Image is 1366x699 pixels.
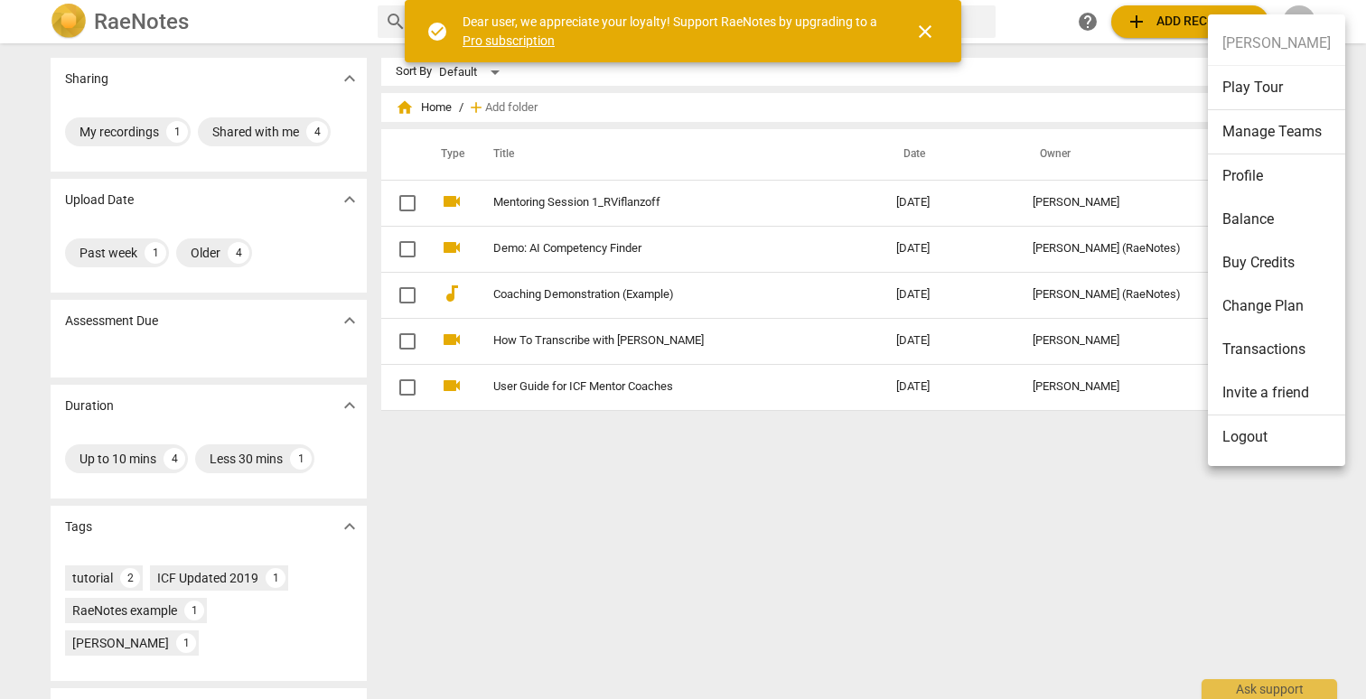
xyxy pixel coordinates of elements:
li: Play Tour [1208,66,1345,110]
span: check_circle [426,21,448,42]
span: close [914,21,936,42]
div: Dear user, we appreciate your loyalty! Support RaeNotes by upgrading to a [463,13,882,50]
button: Close [903,10,947,53]
a: Pro subscription [463,33,555,48]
